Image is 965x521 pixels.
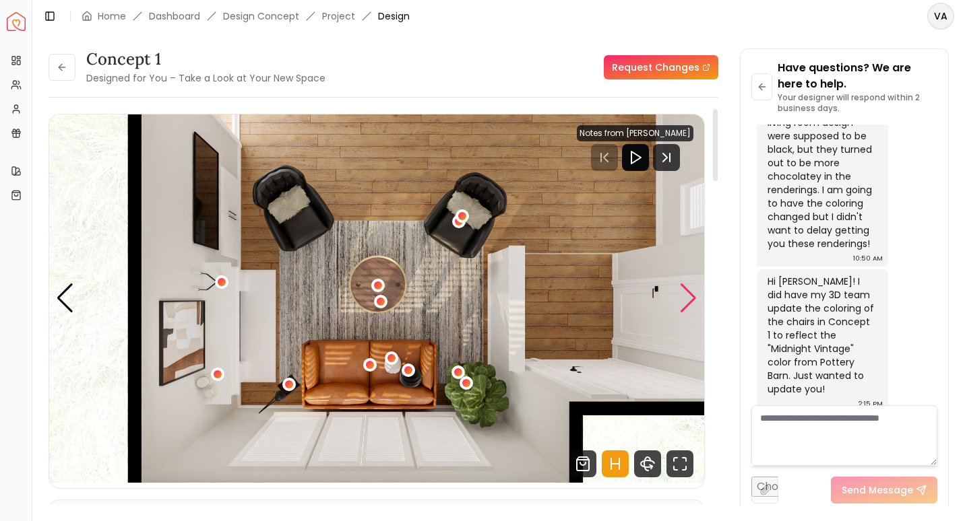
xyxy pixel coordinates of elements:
[666,450,693,477] svg: Fullscreen
[378,9,410,23] span: Design
[49,114,704,483] div: 5 / 5
[86,71,325,85] small: Designed for You – Take a Look at Your New Space
[927,3,954,30] button: VA
[859,397,883,411] div: 2:15 PM
[322,9,355,23] a: Project
[49,114,704,483] img: Design Render 5
[223,9,299,23] li: Design Concept
[627,149,644,166] svg: Play
[778,60,937,92] p: Have questions? We are here to help.
[634,450,661,477] svg: 360 View
[98,9,126,23] a: Home
[7,12,26,31] img: Spacejoy Logo
[49,114,704,483] div: Carousel
[768,275,875,396] div: Hi [PERSON_NAME]! I did have my 3D team update the coloring of the chairs in Concept 1 to reflect...
[569,450,596,477] svg: Shop Products from this design
[604,55,718,79] a: Request Changes
[602,450,629,477] svg: Hotspots Toggle
[149,9,200,23] a: Dashboard
[7,12,26,31] a: Spacejoy
[86,48,325,70] h3: concept 1
[853,252,883,265] div: 10:50 AM
[577,125,693,141] div: Notes from [PERSON_NAME]
[778,92,937,114] p: Your designer will respond within 2 business days.
[679,283,697,313] div: Next slide
[929,4,953,28] span: VA
[82,9,410,23] nav: breadcrumb
[653,144,680,171] svg: Next Track
[56,283,74,313] div: Previous slide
